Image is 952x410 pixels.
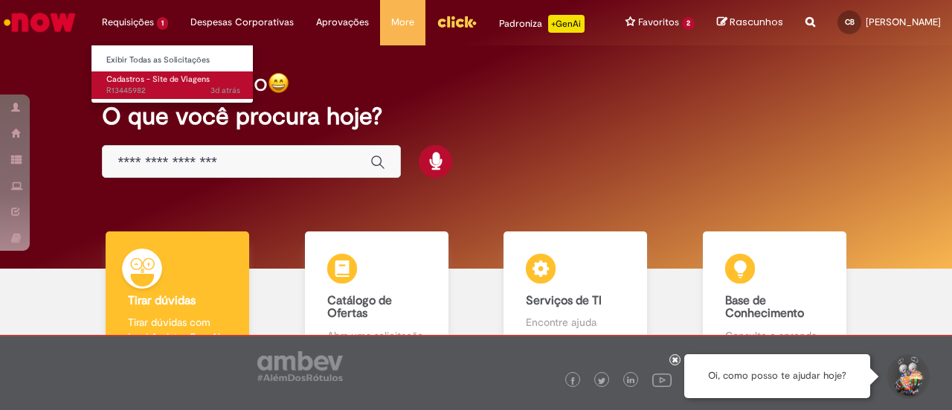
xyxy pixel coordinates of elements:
a: Serviços de TI Encontre ajuda [476,231,675,360]
a: Exibir Todas as Solicitações [91,52,255,68]
img: logo_footer_facebook.png [569,377,576,385]
img: logo_footer_linkedin.png [627,377,634,385]
img: logo_footer_youtube.png [652,370,672,389]
p: +GenAi [548,15,585,33]
span: CB [845,17,855,27]
b: Tirar dúvidas [128,293,196,308]
span: 1 [157,17,168,30]
a: Rascunhos [717,16,783,30]
h2: O que você procura hoje? [102,103,849,129]
span: [PERSON_NAME] [866,16,941,28]
span: R13445982 [106,85,240,97]
p: Tirar dúvidas com Lupi Assist e Gen Ai [128,315,227,345]
a: Aberto R13445982 : Cadastros - Site de Viagens [91,71,255,99]
span: Requisições [102,15,154,30]
a: Base de Conhecimento Consulte e aprenda [675,231,875,360]
b: Base de Conhecimento [725,293,804,321]
a: Catálogo de Ofertas Abra uma solicitação [277,231,477,360]
span: 3d atrás [210,85,240,96]
img: click_logo_yellow_360x200.png [437,10,477,33]
ul: Requisições [91,45,254,103]
span: More [391,15,414,30]
span: Favoritos [638,15,679,30]
img: logo_footer_twitter.png [598,377,605,385]
time: 25/08/2025 17:56:14 [210,85,240,96]
span: Despesas Corporativas [190,15,294,30]
p: Consulte e aprenda [725,328,824,343]
div: Padroniza [499,15,585,33]
button: Iniciar Conversa de Suporte [885,354,930,399]
span: 2 [682,17,695,30]
a: Tirar dúvidas Tirar dúvidas com Lupi Assist e Gen Ai [78,231,277,360]
img: logo_footer_ambev_rotulo_gray.png [257,351,343,381]
span: Aprovações [316,15,369,30]
img: ServiceNow [1,7,78,37]
b: Serviços de TI [526,293,602,308]
span: Cadastros - Site de Viagens [106,74,210,85]
p: Encontre ajuda [526,315,625,330]
div: Oi, como posso te ajudar hoje? [684,354,870,398]
span: Rascunhos [730,15,783,29]
p: Abra uma solicitação [327,328,426,343]
b: Catálogo de Ofertas [327,293,392,321]
img: happy-face.png [268,72,289,94]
